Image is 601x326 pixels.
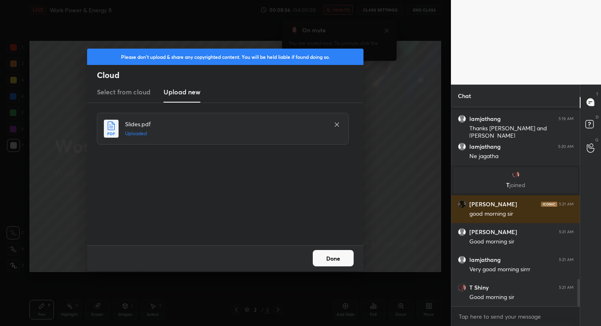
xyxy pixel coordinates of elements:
[469,201,517,208] h6: [PERSON_NAME]
[559,230,574,234] div: 5:21 AM
[596,114,599,120] p: D
[125,120,325,128] h4: Slides.pdf
[125,130,325,137] h5: Uploaded
[458,182,573,188] p: T
[469,152,574,161] div: Ne jagatha
[469,210,574,218] div: good morning sir
[469,293,574,301] div: Good morning sir
[458,200,466,208] img: ed67a55cbe6049c98f50be3ad45903a2.jpg
[451,107,580,306] div: grid
[596,91,599,97] p: T
[458,143,466,151] img: default.png
[458,228,466,236] img: default.png
[469,284,489,291] h6: T Shiny
[469,256,501,263] h6: lamjathang
[458,115,466,123] img: default.png
[469,125,574,140] div: Thanks [PERSON_NAME] and [PERSON_NAME]
[313,250,354,266] button: Done
[458,256,466,264] img: default.png
[559,202,574,207] div: 5:21 AM
[559,257,574,262] div: 5:21 AM
[558,144,574,149] div: 5:20 AM
[469,228,517,236] h6: [PERSON_NAME]
[469,143,501,150] h6: lamjathang
[458,284,466,292] img: 30dfe1cb5b554c25827f537415bf21f5.jpg
[558,116,574,121] div: 5:19 AM
[97,70,363,80] h2: Cloud
[541,202,557,207] img: iconic-dark.1390631f.png
[509,181,525,189] span: joined
[469,266,574,274] div: Very good morning sirrr
[559,285,574,290] div: 5:21 AM
[164,87,200,97] h3: Upload new
[469,238,574,246] div: Good morning sir
[469,115,501,123] h6: lamjathang
[87,49,363,65] div: Please don't upload & share any copyrighted content. You will be held liable if found doing so.
[511,170,520,179] img: 30dfe1cb5b554c25827f537415bf21f5.jpg
[451,85,478,107] p: Chat
[595,137,599,143] p: G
